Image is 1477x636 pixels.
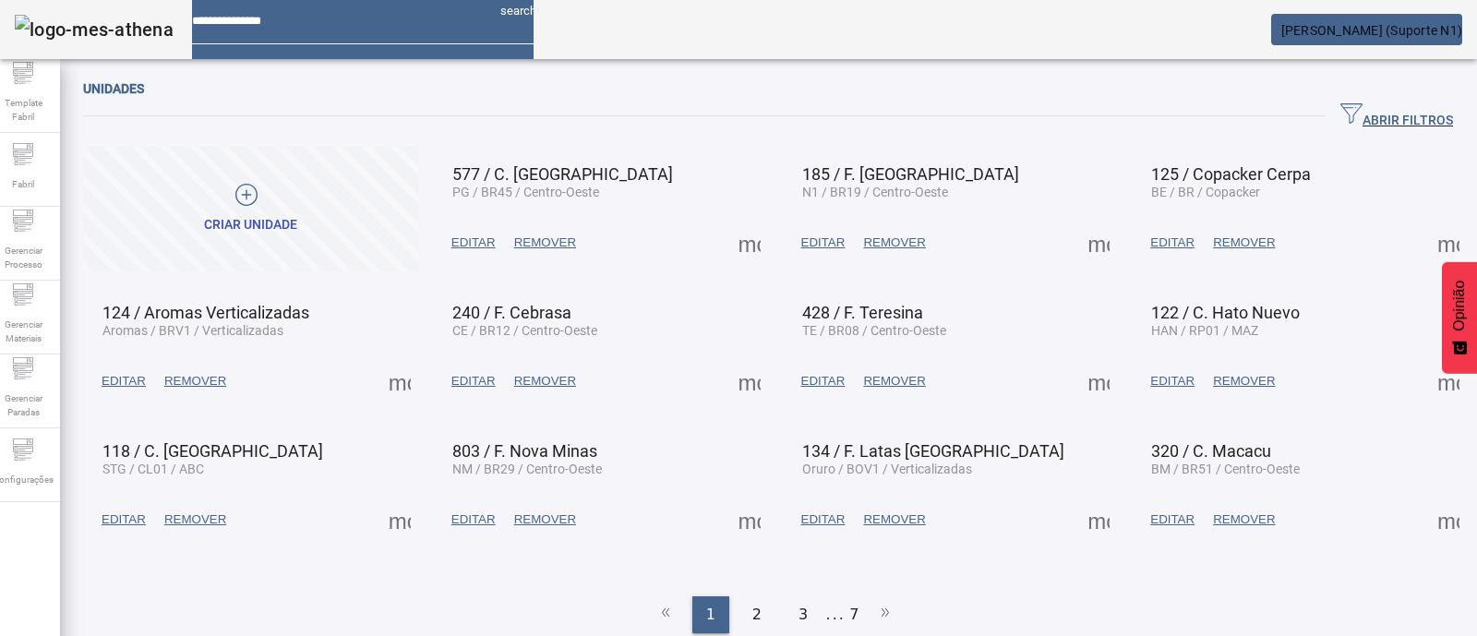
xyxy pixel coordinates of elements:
span: 3 [799,604,808,626]
span: HAN / RP01 / MAZ [1151,323,1258,338]
button: Mais [1082,503,1115,536]
span: STG / CL01 / ABC [102,462,204,476]
button: Mais [1432,365,1465,398]
button: REMOVER [155,365,235,398]
button: REMOVER [155,503,235,536]
span: REMOVER [1213,234,1275,252]
span: 240 / F. Cebrasa [452,303,571,322]
button: Mais [1082,226,1115,259]
div: Criar unidade [204,216,297,234]
button: Mais [1432,503,1465,536]
span: Fabril [6,172,40,197]
span: REMOVER [863,372,925,390]
button: ABRIR FILTROS [1326,100,1468,133]
button: EDITAR [442,503,505,536]
li: ... [826,596,845,633]
span: NM / BR29 / Centro-Oeste [452,462,602,476]
font: Opinião [1451,281,1467,331]
button: Mais [733,226,766,259]
button: Mais [1082,365,1115,398]
span: Unidades [83,81,144,96]
span: BM / BR51 / Centro-Oeste [1151,462,1300,476]
button: EDITAR [92,503,155,536]
span: EDITAR [102,510,146,529]
span: EDITAR [801,510,846,529]
span: REMOVER [863,510,925,529]
span: CE / BR12 / Centro-Oeste [452,323,597,338]
span: 122 / C. Hato Nuevo [1151,303,1300,322]
span: BE / BR / Copacker [1151,185,1260,199]
button: REMOVER [854,365,934,398]
span: [PERSON_NAME] (Suporte N1) [1281,23,1463,38]
span: 577 / C. [GEOGRAPHIC_DATA] [452,164,673,184]
button: REMOVER [1204,503,1284,536]
span: 118 / C. [GEOGRAPHIC_DATA] [102,441,323,461]
span: EDITAR [451,510,496,529]
span: REMOVER [514,510,576,529]
button: EDITAR [92,365,155,398]
button: Mais [383,503,416,536]
span: N1 / BR19 / Centro-Oeste [802,185,948,199]
button: EDITAR [792,365,855,398]
img: logo-mes-athena [15,15,174,44]
span: EDITAR [1150,510,1195,529]
button: Mais [733,503,766,536]
button: REMOVER [854,503,934,536]
span: REMOVER [164,372,226,390]
span: REMOVER [863,234,925,252]
span: 124 / Aromas Verticalizadas [102,303,309,322]
button: Criar unidade [83,147,419,271]
button: EDITAR [442,365,505,398]
span: Aromas / BRV1 / Verticalizadas [102,323,283,338]
span: ABRIR FILTROS [1340,102,1453,130]
button: Feedback - Mostrar pesquisa [1442,262,1477,374]
span: EDITAR [451,372,496,390]
button: EDITAR [1141,365,1204,398]
span: EDITAR [1150,234,1195,252]
span: 185 / F. [GEOGRAPHIC_DATA] [802,164,1019,184]
button: EDITAR [792,503,855,536]
span: EDITAR [801,372,846,390]
span: Oruro / BOV1 / Verticalizadas [802,462,972,476]
span: REMOVER [1213,372,1275,390]
button: REMOVER [505,503,585,536]
span: REMOVER [1213,510,1275,529]
button: REMOVER [1204,365,1284,398]
span: EDITAR [1150,372,1195,390]
button: REMOVER [505,226,585,259]
span: 125 / Copacker Cerpa [1151,164,1311,184]
button: EDITAR [1141,503,1204,536]
button: Mais [383,365,416,398]
li: 7 [849,596,859,633]
button: EDITAR [1141,226,1204,259]
span: REMOVER [514,234,576,252]
button: REMOVER [854,226,934,259]
span: 320 / C. Macacu [1151,441,1271,461]
span: 428 / F. Teresina [802,303,923,322]
button: Mais [733,365,766,398]
span: EDITAR [451,234,496,252]
span: REMOVER [514,372,576,390]
button: EDITAR [792,226,855,259]
button: REMOVER [505,365,585,398]
span: PG / BR45 / Centro-Oeste [452,185,599,199]
span: 803 / F. Nova Minas [452,441,597,461]
span: 134 / F. Latas [GEOGRAPHIC_DATA] [802,441,1064,461]
button: Mais [1432,226,1465,259]
button: REMOVER [1204,226,1284,259]
span: EDITAR [801,234,846,252]
span: EDITAR [102,372,146,390]
span: 2 [752,604,762,626]
span: TE / BR08 / Centro-Oeste [802,323,946,338]
span: REMOVER [164,510,226,529]
button: EDITAR [442,226,505,259]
